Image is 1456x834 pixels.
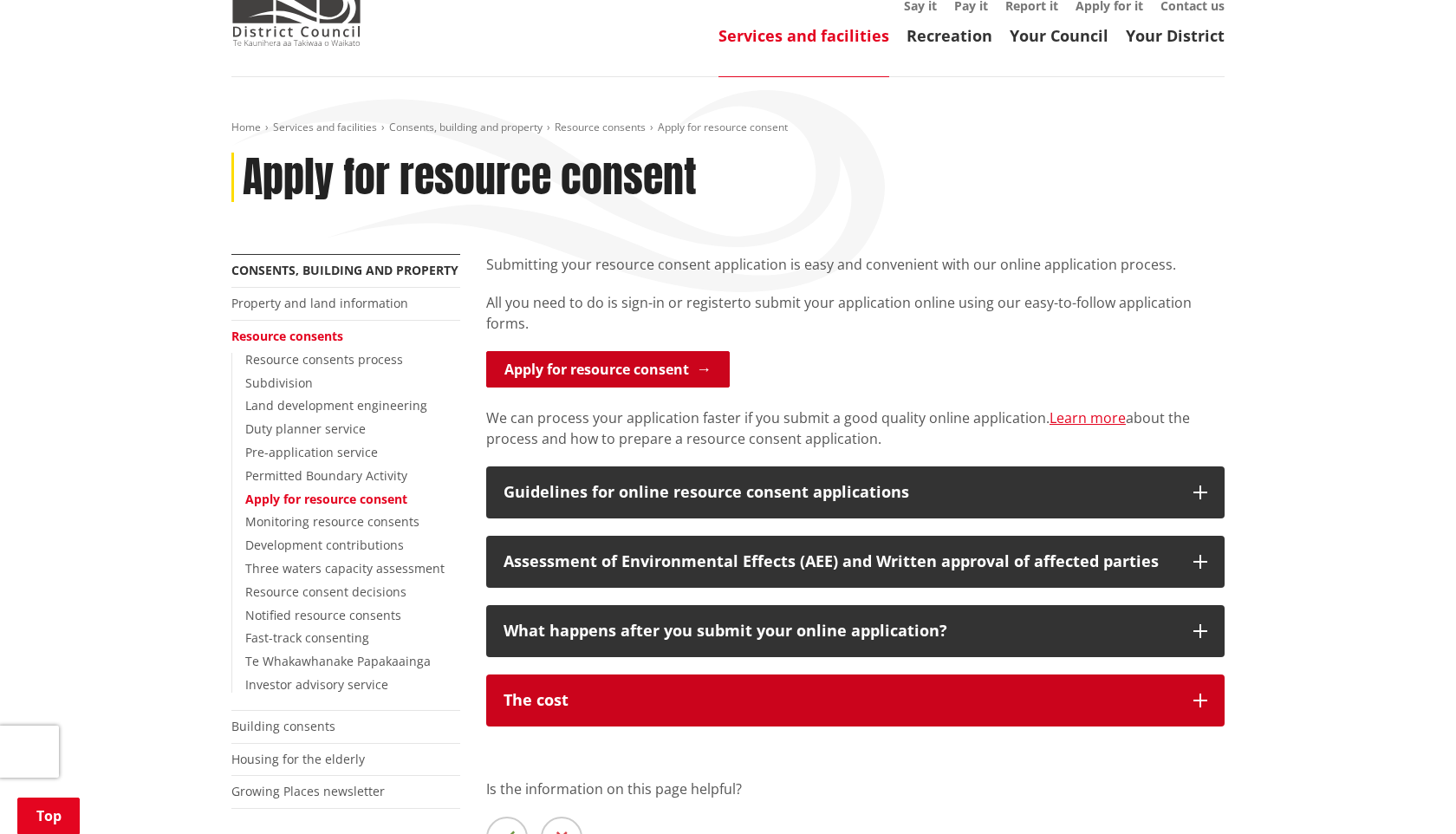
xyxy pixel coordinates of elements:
a: Resource consents [555,120,646,134]
a: Top [17,798,80,834]
div: Assessment of Environmental Effects (AEE) and Written approval of affected parties [504,553,1176,570]
a: Resource consent decisions [245,583,406,600]
h1: Apply for resource consent [243,153,697,203]
a: Growing Places newsletter [231,783,385,799]
a: Home [231,120,261,134]
nav: breadcrumb [231,121,1225,135]
a: Land development engineering [245,397,427,414]
a: Consents, building and property [231,262,458,278]
a: Te Whakawhanake Papakaainga [245,653,431,669]
a: Property and land information [231,295,408,311]
button: Guidelines for online resource consent applications [486,466,1225,518]
a: Apply for resource consent [486,351,730,388]
p: to submit your application online using our easy-to-follow application forms. [486,292,1225,334]
span: Apply for resource consent [658,120,788,134]
a: Resource consents [231,328,343,344]
a: Services and facilities [273,120,377,134]
a: Building consents [231,718,335,734]
a: Consents, building and property [389,120,543,134]
a: Pre-application service [245,444,378,460]
p: We can process your application faster if you submit a good quality online application. about the... [486,407,1225,449]
a: Subdivision [245,375,313,391]
span: All you need to do is sign-in or register [486,293,738,312]
a: Duty planner service [245,420,366,437]
button: What happens after you submit your online application? [486,605,1225,657]
a: Housing for the elderly [231,751,365,767]
a: Investor advisory service [245,676,388,693]
a: Apply for resource consent [245,491,407,507]
a: Notified resource consents [245,607,401,623]
a: Three waters capacity assessment [245,560,445,577]
a: Fast-track consenting [245,629,369,646]
a: Services and facilities [718,25,889,46]
a: Your District [1126,25,1225,46]
a: Resource consents process [245,351,403,368]
iframe: Messenger Launcher [1376,761,1439,824]
button: Assessment of Environmental Effects (AEE) and Written approval of affected parties [486,536,1225,588]
a: Monitoring resource consents [245,513,419,530]
div: The cost [504,692,1176,709]
span: Submitting your resource consent application is easy and convenient with our online application p... [486,255,1176,274]
p: Is the information on this page helpful? [486,779,1225,799]
a: Development contributions [245,537,404,553]
a: Recreation [907,25,992,46]
button: The cost [486,674,1225,726]
a: Your Council [1010,25,1108,46]
div: Guidelines for online resource consent applications [504,484,1176,501]
div: What happens after you submit your online application? [504,622,1176,640]
a: Permitted Boundary Activity [245,467,407,484]
a: Learn more [1050,408,1126,427]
